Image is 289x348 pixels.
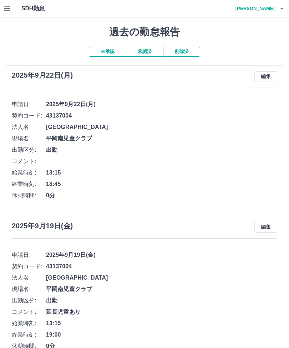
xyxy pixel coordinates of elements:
[12,71,73,79] h3: 2025年9月22日(月)
[46,274,277,282] span: [GEOGRAPHIC_DATA]
[12,191,46,200] span: 休憩時間:
[12,111,46,120] span: 契約コード:
[46,111,277,120] span: 43137004
[46,123,277,131] span: [GEOGRAPHIC_DATA]
[46,319,277,328] span: 13:15
[6,26,283,38] h1: 過去の勤怠報告
[12,157,46,166] span: コメント:
[89,47,126,57] button: 未承認
[12,146,46,154] span: 出勤区分:
[46,146,277,154] span: 出勤
[46,180,277,188] span: 18:45
[12,251,46,259] span: 申請日:
[46,100,277,109] span: 2025年9月22日(月)
[46,262,277,271] span: 43137004
[12,296,46,305] span: 出勤区分:
[12,285,46,294] span: 現場名:
[46,285,277,294] span: 平岡南児童クラブ
[163,47,200,57] button: 削除済
[46,134,277,143] span: 平岡南児童クラブ
[12,168,46,177] span: 始業時刻:
[12,123,46,131] span: 法人名:
[12,331,46,339] span: 終業時刻:
[254,71,277,82] button: 編集
[12,308,46,316] span: コメント:
[12,180,46,188] span: 終業時刻:
[46,331,277,339] span: 19:00
[46,168,277,177] span: 13:15
[46,296,277,305] span: 出勤
[12,262,46,271] span: 契約コード:
[12,100,46,109] span: 申請日:
[12,222,73,230] h3: 2025年9月19日(金)
[254,222,277,233] button: 編集
[46,308,277,316] span: 延長児童あり
[12,134,46,143] span: 現場名:
[46,251,277,259] span: 2025年9月19日(金)
[12,274,46,282] span: 法人名:
[12,319,46,328] span: 始業時刻:
[126,47,163,57] button: 承認済
[46,191,277,200] span: 0分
